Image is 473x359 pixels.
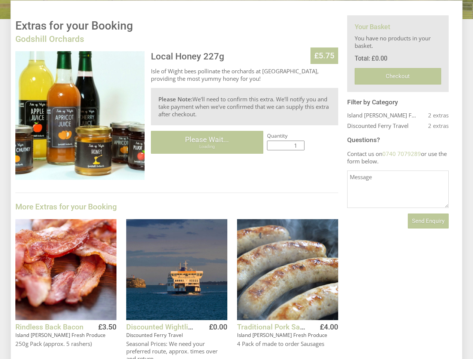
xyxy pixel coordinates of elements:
h4: £4.00 [320,323,338,331]
h4: Total: £0.00 [355,55,441,62]
button: Send Enquiry [408,214,449,228]
a: Extras for your Booking [15,19,133,32]
img: Rindless Back Bacon [15,219,116,320]
p: We'll need to confirm this extra. We'll notify you and take payment when we've confirmed that we ... [158,95,331,118]
a: Island [PERSON_NAME] Fresh Produce [347,111,418,119]
a: Island [PERSON_NAME] Fresh Produce [15,332,106,338]
a: Discounted Wightlink Ferry Travel [126,323,237,331]
small: Loading [157,144,257,149]
a: Traditional Pork Sausages [237,323,324,331]
h2: £5.75 [310,47,338,64]
p: 2 extras [418,111,449,119]
p: 2 extras [418,122,449,129]
h1: Local Honey 227g [151,51,338,62]
a: Godshill Orchards [15,34,84,44]
span: Please Wait... [185,135,229,144]
p: You have no products in your basket. [355,34,441,49]
img: Discounted Wightlink Ferry Travel [126,219,227,320]
a: Rindless Back Bacon [15,323,84,331]
p: Isle of Wight bees pollinate the orchards at [GEOGRAPHIC_DATA], providing the most yummy honey fo... [151,67,338,82]
h4: £3.50 [98,323,116,331]
img: Local Honey 227g [15,51,145,180]
strong: Please Note: [158,95,192,103]
p: Contact us on or use the form below. [347,150,449,165]
h4: £0.00 [209,323,227,331]
img: Traditional Pork Sausages [237,219,338,320]
a: Your Basket [355,23,390,31]
a: Discounted Ferry Travel [126,332,183,338]
button: Please Wait...Loading [151,131,263,154]
a: 0740 7079289 [382,150,421,157]
a: Island [PERSON_NAME] Fresh Produce [237,332,327,338]
h3: Filter by Category [347,98,449,106]
h3: Questions? [347,136,449,144]
a: More Extras for your Booking [15,202,117,211]
a: Checkout [355,68,441,85]
span: Send Enquiry [412,218,445,224]
a: Discounted Ferry Travel [347,122,418,129]
label: Quantity [267,132,338,139]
